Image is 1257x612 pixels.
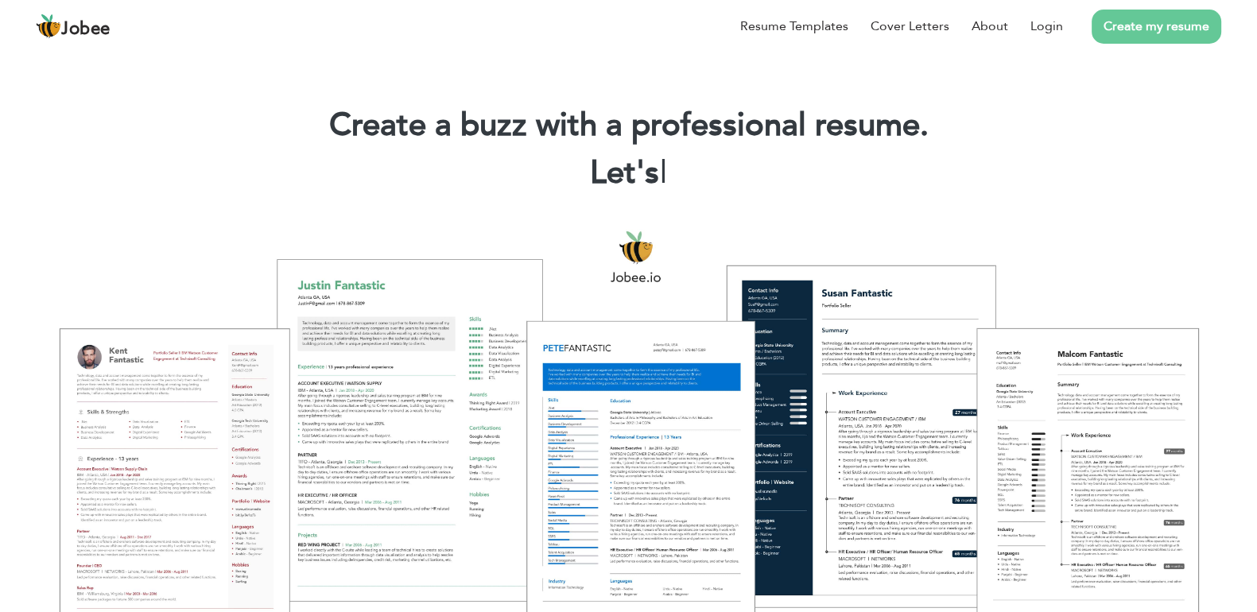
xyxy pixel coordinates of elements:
[61,21,111,38] span: Jobee
[871,17,949,36] a: Cover Letters
[24,153,1233,194] h2: Let's
[36,14,111,39] a: Jobee
[740,17,848,36] a: Resume Templates
[1030,17,1063,36] a: Login
[972,17,1008,36] a: About
[1092,10,1221,44] a: Create my resume
[36,14,61,39] img: jobee.io
[660,151,667,195] span: |
[24,105,1233,146] h1: Create a buzz with a professional resume.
